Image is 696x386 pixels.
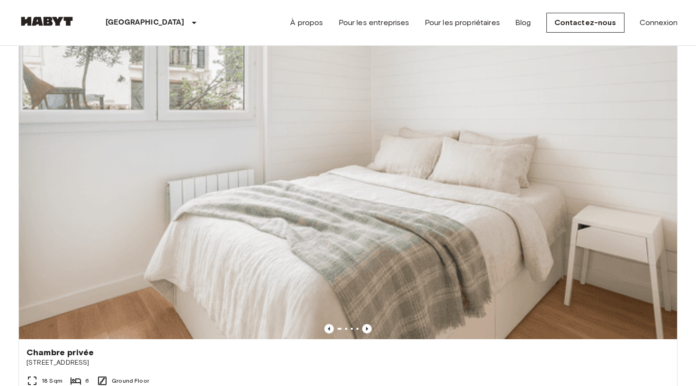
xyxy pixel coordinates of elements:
img: Habyt [18,17,75,26]
span: Chambre privée [27,347,94,358]
a: Pour les entreprises [339,17,410,28]
button: Previous image [324,324,334,333]
span: Ground Floor [112,377,149,385]
a: Contactez-nous [546,13,625,33]
a: Blog [515,17,531,28]
p: [GEOGRAPHIC_DATA] [106,17,185,28]
button: Previous image [362,324,372,333]
span: 6 [85,377,89,385]
a: Pour les propriétaires [425,17,500,28]
span: 18 Sqm [42,377,62,385]
a: Connexion [640,17,678,28]
a: À propos [290,17,323,28]
span: [STREET_ADDRESS] [27,358,669,368]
